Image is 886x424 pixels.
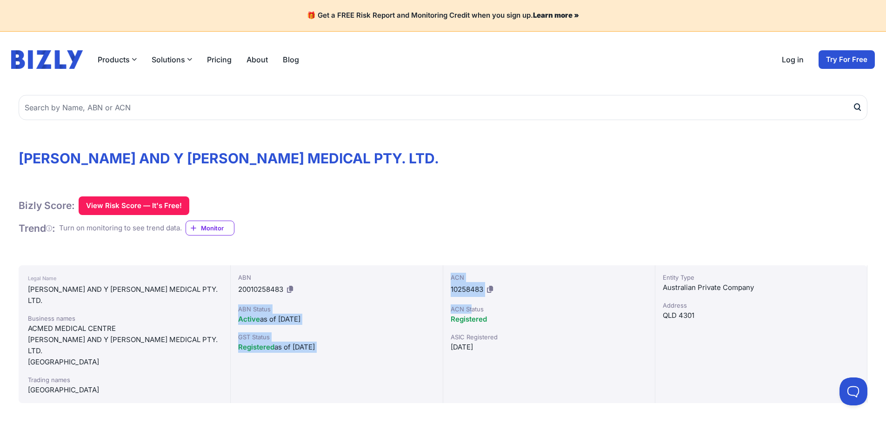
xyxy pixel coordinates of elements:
a: Try For Free [819,50,875,69]
div: as of [DATE] [238,342,435,353]
a: Pricing [207,54,232,65]
button: Products [98,54,137,65]
div: [DATE] [451,342,647,353]
button: Solutions [152,54,192,65]
a: About [246,54,268,65]
div: ACN [451,273,647,282]
div: Entity Type [663,273,859,282]
div: as of [DATE] [238,314,435,325]
div: ABN Status [238,304,435,314]
div: QLD 4301 [663,310,859,321]
h1: [PERSON_NAME] AND Y [PERSON_NAME] MEDICAL PTY. LTD. [19,150,867,167]
span: Registered [451,315,487,323]
div: ACN Status [451,304,647,314]
div: Address [663,301,859,310]
div: Legal Name [28,273,221,284]
a: Learn more » [533,11,579,20]
span: Active [238,315,260,323]
div: ASIC Registered [451,332,647,342]
a: Monitor [186,221,234,236]
span: Registered [238,343,274,351]
a: Log in [782,54,804,65]
span: Monitor [201,223,234,233]
h1: Trend : [19,222,55,235]
div: Australian Private Company [663,282,859,293]
div: [GEOGRAPHIC_DATA] [28,384,221,396]
a: Blog [283,54,299,65]
span: 20010258483 [238,285,283,294]
span: 10258483 [451,285,483,294]
div: [GEOGRAPHIC_DATA] [28,357,221,368]
button: View Risk Score — It's Free! [79,196,189,215]
input: Search by Name, ABN or ACN [19,95,867,120]
div: ABN [238,273,435,282]
div: ACMED MEDICAL CENTRE [28,323,221,334]
iframe: Toggle Customer Support [839,377,867,405]
div: [PERSON_NAME] AND Y [PERSON_NAME] MEDICAL PTY. LTD. [28,284,221,306]
div: Business names [28,314,221,323]
h1: Bizly Score: [19,199,75,212]
h4: 🎁 Get a FREE Risk Report and Monitoring Credit when you sign up. [11,11,875,20]
div: [PERSON_NAME] AND Y [PERSON_NAME] MEDICAL PTY. LTD. [28,334,221,357]
div: Trading names [28,375,221,384]
div: Turn on monitoring to see trend data. [59,223,182,234]
div: GST Status [238,332,435,342]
